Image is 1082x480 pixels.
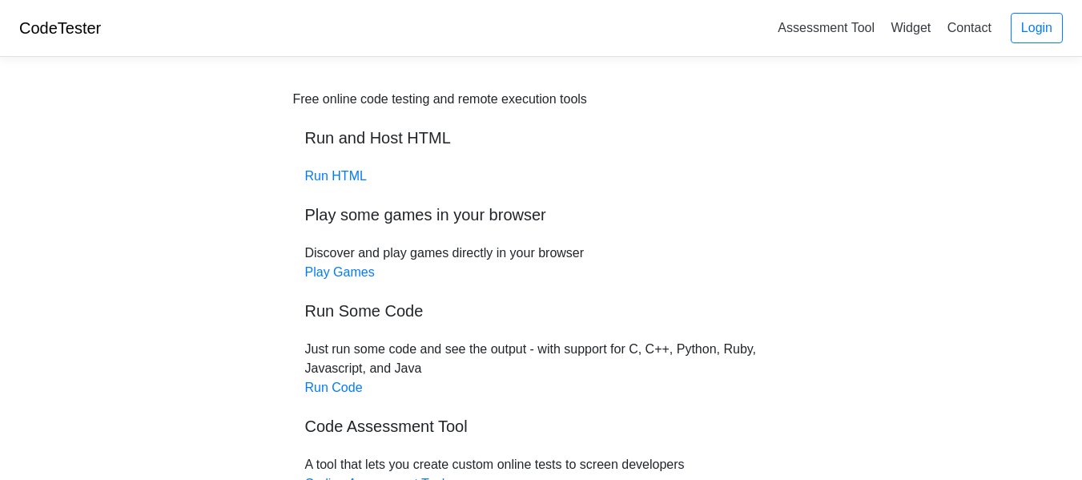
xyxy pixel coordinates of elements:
h5: Code Assessment Tool [305,417,778,436]
a: Play Games [305,265,375,279]
a: Widget [884,14,937,41]
a: Contact [941,14,998,41]
a: CodeTester [19,19,101,37]
h5: Run Some Code [305,301,778,321]
a: Assessment Tool [771,14,881,41]
a: Login [1011,13,1063,43]
a: Run HTML [305,169,367,183]
h5: Play some games in your browser [305,205,778,224]
a: Run Code [305,381,363,394]
h5: Run and Host HTML [305,128,778,147]
div: Free online code testing and remote execution tools [293,90,587,109]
